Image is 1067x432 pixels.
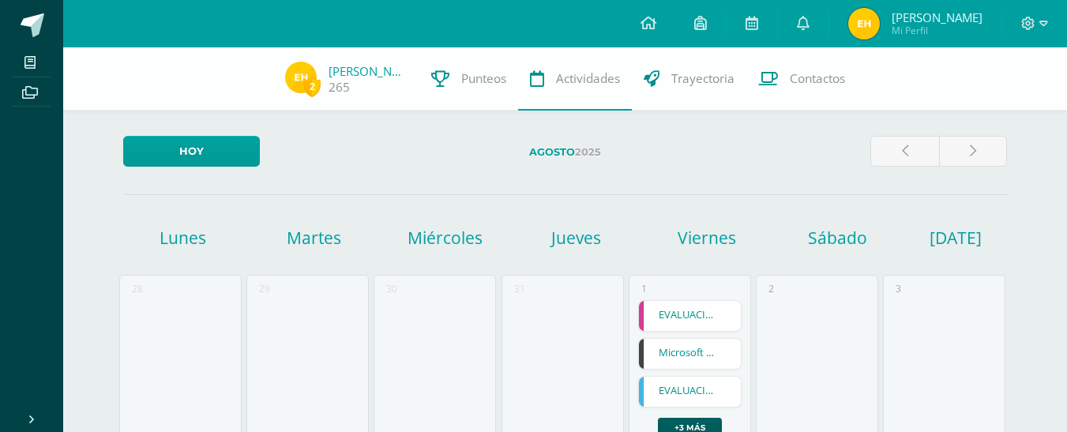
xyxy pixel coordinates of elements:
[892,9,982,25] span: [PERSON_NAME]
[896,282,901,295] div: 3
[514,282,525,295] div: 31
[638,376,742,408] div: EVALUACIÓN 3U | Tarea
[556,70,620,87] span: Actividades
[259,282,270,295] div: 29
[329,79,350,96] a: 265
[775,227,901,249] h1: Sábado
[132,282,143,295] div: 28
[285,62,317,93] img: c133d6713a919d39691093d8d7729d45.png
[639,377,741,407] a: EVALUACIÓN 3U
[638,338,742,370] div: Microsoft Word menú Colocación de márgenes | Tarea
[513,227,639,249] h1: Jueves
[461,70,506,87] span: Punteos
[639,339,741,369] a: Microsoft Word menú Colocación de márgenes
[386,282,397,295] div: 30
[120,227,246,249] h1: Lunes
[272,136,858,168] label: 2025
[671,70,735,87] span: Trayectoria
[381,227,508,249] h1: Miércoles
[638,300,742,332] div: EVALUACIÓN 3U | Tarea
[641,282,647,295] div: 1
[632,47,746,111] a: Trayectoria
[768,282,774,295] div: 2
[746,47,857,111] a: Contactos
[892,24,982,37] span: Mi Perfil
[639,301,741,331] a: EVALUACIÓN 3U
[790,70,845,87] span: Contactos
[303,77,321,96] span: 2
[419,47,518,111] a: Punteos
[518,47,632,111] a: Actividades
[251,227,378,249] h1: Martes
[644,227,770,249] h1: Viernes
[529,146,575,158] strong: Agosto
[848,8,880,39] img: c133d6713a919d39691093d8d7729d45.png
[329,63,408,79] a: [PERSON_NAME]
[123,136,260,167] a: Hoy
[930,227,949,249] h1: [DATE]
